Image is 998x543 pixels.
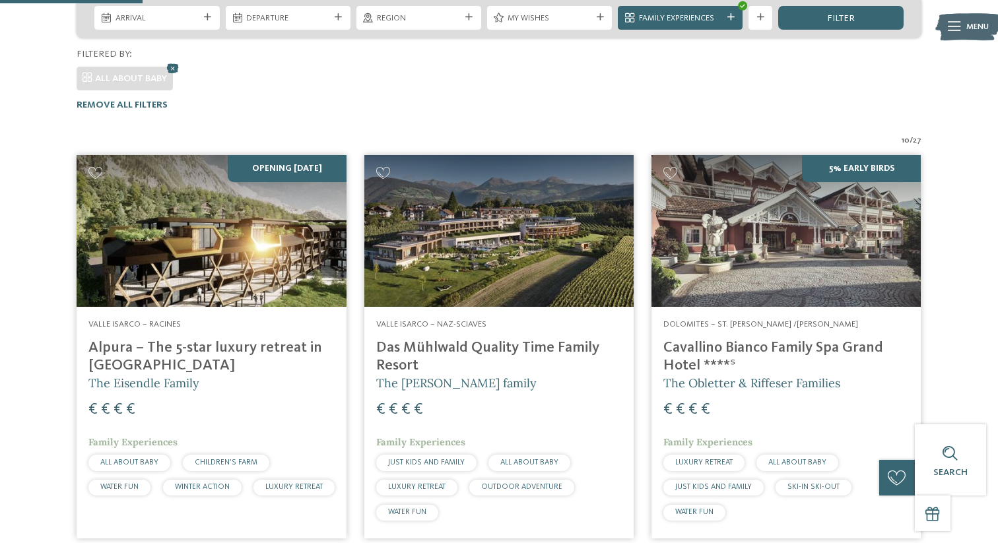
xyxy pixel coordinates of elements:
span: The [PERSON_NAME] family [376,375,537,391]
span: LUXURY RETREAT [265,483,323,491]
span: JUST KIDS AND FAMILY [675,483,752,491]
span: ALL ABOUT BABY [95,74,167,83]
span: Dolomites – St. [PERSON_NAME] /[PERSON_NAME] [663,320,858,329]
span: € [114,402,123,418]
span: WATER FUN [675,508,714,516]
img: Looking for family hotels? Find the best ones here! [364,155,634,307]
span: Valle Isarco – Racines [88,320,181,329]
span: Family Experiences [88,436,178,448]
img: Family Spa Grand Hotel Cavallino Bianco ****ˢ [651,155,921,307]
a: Looking for family hotels? Find the best ones here! Opening [DATE] Valle Isarco – Racines Alpura ... [77,155,346,538]
span: ALL ABOUT BABY [768,459,826,466]
span: Family Experiences [639,13,722,24]
span: € [88,402,98,418]
h4: Cavallino Bianco Family Spa Grand Hotel ****ˢ [663,339,909,375]
span: SKI-IN SKI-OUT [787,483,840,491]
span: Valle Isarco – Naz-Sciaves [376,320,486,329]
img: Looking for family hotels? Find the best ones here! [77,155,346,307]
span: € [126,402,135,418]
span: Filtered by: [77,49,132,59]
span: 27 [913,135,921,146]
span: WATER FUN [100,483,139,491]
span: € [688,402,698,418]
span: WINTER ACTION [175,483,230,491]
span: / [910,135,913,146]
h4: Alpura – The 5-star luxury retreat in [GEOGRAPHIC_DATA] [88,339,334,375]
span: € [101,402,110,418]
span: € [389,402,398,418]
a: Looking for family hotels? Find the best ones here! 5% Early Birds Dolomites – St. [PERSON_NAME] ... [651,155,921,538]
span: Remove all filters [77,100,168,110]
span: € [676,402,685,418]
span: LUXURY RETREAT [675,459,733,466]
span: OUTDOOR ADVENTURE [481,483,562,491]
span: Departure [246,13,329,24]
span: € [701,402,710,418]
span: Region [377,13,460,24]
span: CHILDREN’S FARM [195,459,257,466]
span: The Obletter & Riffeser Families [663,375,840,391]
span: € [414,402,423,418]
span: ALL ABOUT BABY [500,459,558,466]
span: JUST KIDS AND FAMILY [388,459,465,466]
span: ALL ABOUT BABY [100,459,158,466]
span: LUXURY RETREAT [388,483,446,491]
span: € [401,402,411,418]
span: € [376,402,385,418]
h4: Das Mühlwald Quality Time Family Resort [376,339,622,375]
span: WATER FUN [388,508,426,516]
span: Arrival [116,13,199,24]
span: My wishes [508,13,591,24]
a: Looking for family hotels? Find the best ones here! Valle Isarco – Naz-Sciaves Das Mühlwald Quali... [364,155,634,538]
span: 10 [902,135,910,146]
span: filter [827,14,855,23]
span: Family Experiences [663,436,752,448]
span: The Eisendle Family [88,375,199,391]
span: Search [933,468,968,477]
span: Family Experiences [376,436,465,448]
span: € [663,402,673,418]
